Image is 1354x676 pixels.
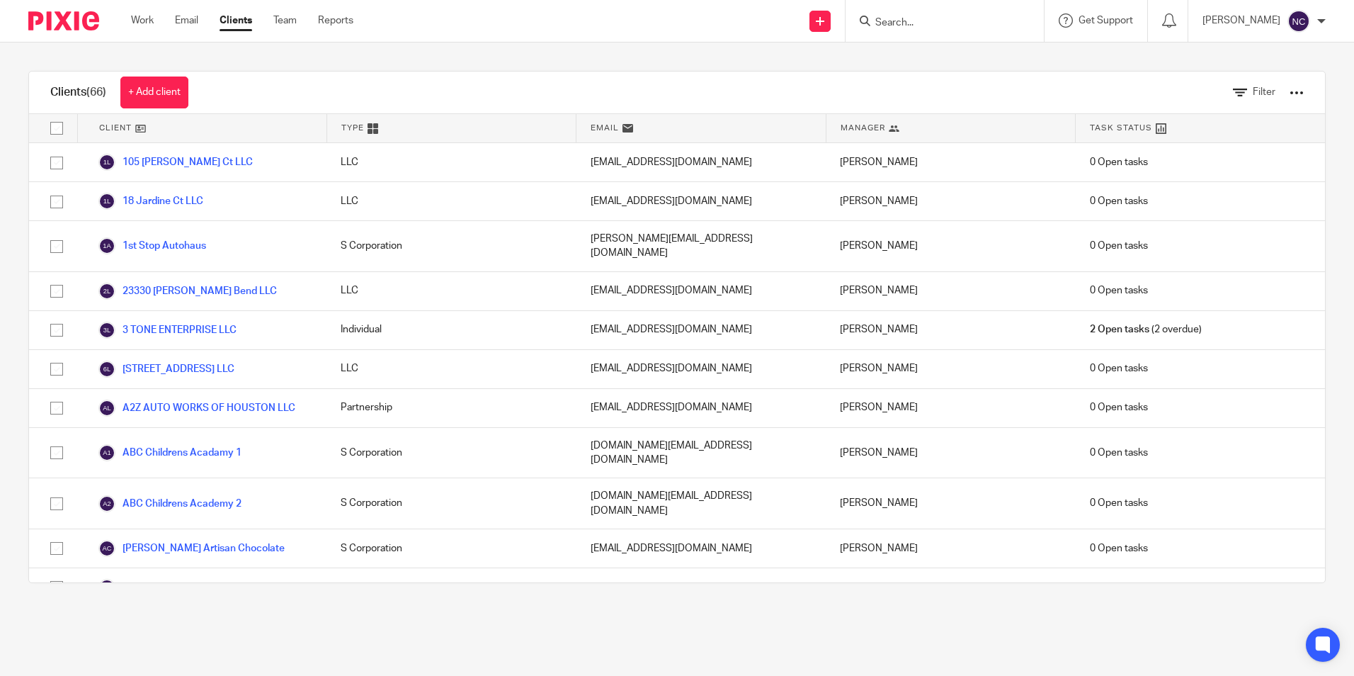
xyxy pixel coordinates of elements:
div: Individual [326,311,576,349]
div: [PERSON_NAME] [826,478,1075,529]
a: Reports [318,13,353,28]
span: 0 Open tasks [1090,496,1148,510]
div: Individual [326,568,576,607]
img: svg%3E [98,579,115,596]
span: Filter [1253,87,1275,97]
div: [EMAIL_ADDRESS][DOMAIN_NAME] [576,389,826,427]
div: [PERSON_NAME] [826,221,1075,271]
div: LLC [326,272,576,310]
span: Manager [841,122,885,134]
span: 0 Open tasks [1090,194,1148,208]
a: Team [273,13,297,28]
img: Pixie [28,11,99,30]
a: 18 Jardine Ct LLC [98,193,203,210]
a: Clients [220,13,252,28]
div: [EMAIL_ADDRESS][DOMAIN_NAME] [576,350,826,388]
a: ABC Childrens Academy 2 [98,495,241,512]
div: [DOMAIN_NAME][EMAIL_ADDRESS][DOMAIN_NAME] [576,478,826,529]
div: S Corporation [326,478,576,529]
div: [EMAIL_ADDRESS][DOMAIN_NAME] [576,529,826,568]
img: svg%3E [98,154,115,171]
a: 105 [PERSON_NAME] Ct LLC [98,154,253,171]
a: [PERSON_NAME] Artisan Chocolate [98,540,285,557]
img: svg%3E [1287,10,1310,33]
div: S Corporation [326,428,576,478]
div: [PERSON_NAME] [826,272,1075,310]
div: [EMAIL_ADDRESS][DOMAIN_NAME] [576,182,826,220]
div: [EMAIL_ADDRESS][DOMAIN_NAME] [576,143,826,181]
div: S Corporation [326,221,576,271]
span: 0 Open tasks [1090,239,1148,253]
a: Email [175,13,198,28]
a: 3 TONE ENTERPRISE LLC [98,322,237,339]
span: Client [99,122,132,134]
a: 23330 [PERSON_NAME] Bend LLC [98,283,277,300]
span: Task Status [1090,122,1152,134]
span: Get Support [1079,16,1133,26]
img: svg%3E [98,444,115,461]
div: [PERSON_NAME][EMAIL_ADDRESS][DOMAIN_NAME] [576,221,826,271]
img: svg%3E [98,495,115,512]
a: A2Z AUTO WORKS OF HOUSTON LLC [98,400,295,417]
div: [PERSON_NAME] [826,143,1075,181]
div: S Corporation [326,529,576,568]
div: [EMAIL_ADDRESS][DOMAIN_NAME] [576,272,826,310]
span: 0 Open tasks [1090,361,1148,376]
input: Search [874,17,1001,30]
div: [PERSON_NAME] [826,428,1075,478]
span: (2 overdue) [1090,322,1202,337]
span: Type [341,122,364,134]
a: [STREET_ADDRESS] LLC [98,361,234,378]
span: 0 Open tasks [1090,446,1148,460]
img: svg%3E [98,540,115,557]
a: Work [131,13,154,28]
input: Select all [43,115,70,142]
a: ABC Childrens Acadamy 1 [98,444,241,461]
span: 0 Open tasks [1090,541,1148,556]
a: 1st Stop Autohaus [98,237,206,254]
img: svg%3E [98,322,115,339]
h1: Clients [50,85,106,100]
div: LLC [326,350,576,388]
div: [PERSON_NAME] [826,389,1075,427]
img: svg%3E [98,361,115,378]
p: [PERSON_NAME] [1202,13,1280,28]
div: [PERSON_NAME] [826,350,1075,388]
a: Armen's Solutions LLC [98,579,224,596]
img: svg%3E [98,283,115,300]
div: LLC [326,182,576,220]
div: LLC [326,143,576,181]
div: [DOMAIN_NAME][EMAIL_ADDRESS][DOMAIN_NAME] [576,428,826,478]
span: 2 Open tasks [1090,322,1149,337]
span: 0 Open tasks [1090,580,1148,595]
div: [EMAIL_ADDRESS][DOMAIN_NAME] [576,311,826,349]
div: [PERSON_NAME] [826,311,1075,349]
div: [EMAIL_ADDRESS][DOMAIN_NAME] [576,568,826,607]
img: svg%3E [98,193,115,210]
a: + Add client [120,77,188,108]
span: 0 Open tasks [1090,283,1148,298]
span: (66) [86,86,106,98]
div: [PERSON_NAME] [826,182,1075,220]
img: svg%3E [98,400,115,417]
span: 0 Open tasks [1090,155,1148,169]
span: 0 Open tasks [1090,400,1148,415]
div: [PERSON_NAME] [826,529,1075,568]
div: [PERSON_NAME] [PERSON_NAME] [826,568,1075,607]
div: Partnership [326,389,576,427]
span: Email [591,122,619,134]
img: svg%3E [98,237,115,254]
